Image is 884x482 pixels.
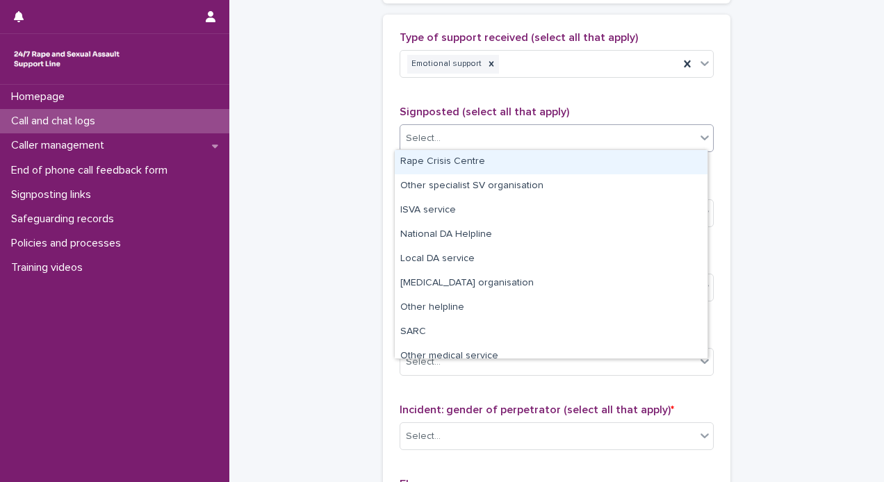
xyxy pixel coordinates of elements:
[406,131,441,146] div: Select...
[395,296,707,320] div: Other helpline
[395,247,707,272] div: Local DA service
[400,106,569,117] span: Signposted (select all that apply)
[395,272,707,296] div: Other counselling organisation
[400,32,638,43] span: Type of support received (select all that apply)
[6,90,76,103] p: Homepage
[6,164,179,177] p: End of phone call feedback form
[395,344,707,369] div: Other medical service
[6,115,106,128] p: Call and chat logs
[395,174,707,199] div: Other specialist SV organisation
[395,150,707,174] div: Rape Crisis Centre
[395,320,707,344] div: SARC
[6,261,94,274] p: Training videos
[400,404,674,415] span: Incident: gender of perpetrator (select all that apply)
[407,55,484,74] div: Emotional support
[395,223,707,247] div: National DA Helpline
[406,429,441,444] div: Select...
[11,45,122,73] img: rhQMoQhaT3yELyF149Cw
[406,355,441,369] div: Select...
[6,237,132,250] p: Policies and processes
[6,213,125,226] p: Safeguarding records
[6,188,102,201] p: Signposting links
[6,139,115,152] p: Caller management
[395,199,707,223] div: ISVA service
